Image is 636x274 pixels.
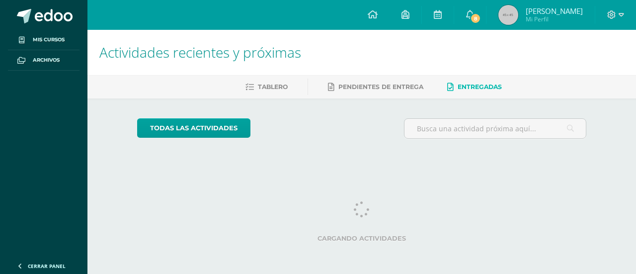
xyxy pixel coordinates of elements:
[526,6,583,16] span: [PERSON_NAME]
[8,50,79,71] a: Archivos
[458,83,502,91] span: Entregadas
[8,30,79,50] a: Mis cursos
[245,79,288,95] a: Tablero
[328,79,423,95] a: Pendientes de entrega
[28,263,66,270] span: Cerrar panel
[526,15,583,23] span: Mi Perfil
[404,119,586,138] input: Busca una actividad próxima aquí...
[33,36,65,44] span: Mis cursos
[258,83,288,91] span: Tablero
[338,83,423,91] span: Pendientes de entrega
[137,118,250,138] a: todas las Actividades
[99,43,301,62] span: Actividades recientes y próximas
[447,79,502,95] a: Entregadas
[33,56,60,64] span: Archivos
[137,235,587,242] label: Cargando actividades
[498,5,518,25] img: 45x45
[470,13,481,24] span: 8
